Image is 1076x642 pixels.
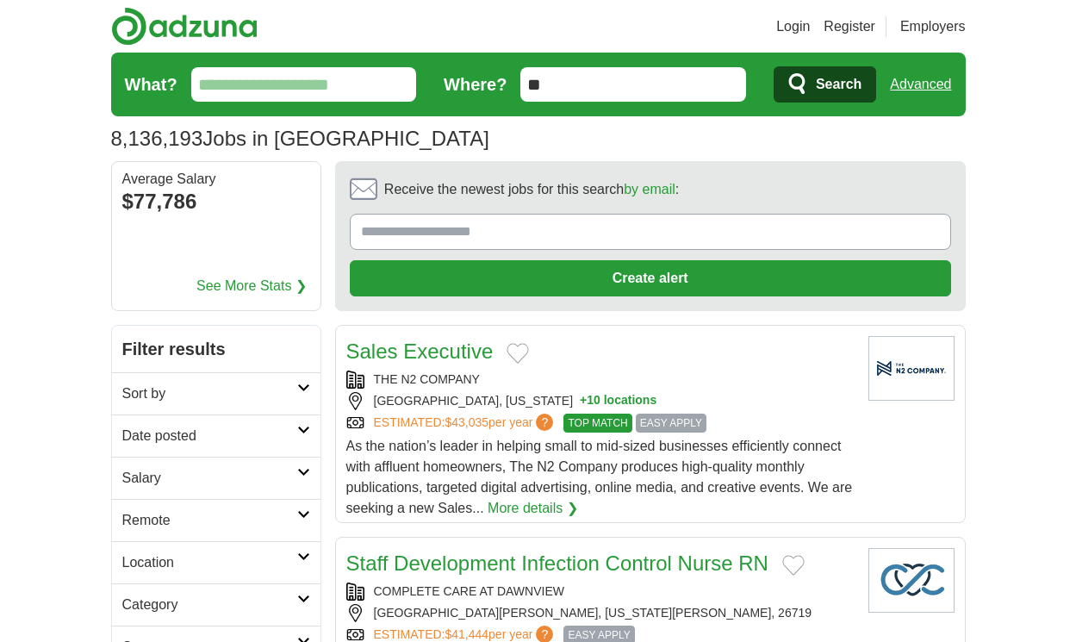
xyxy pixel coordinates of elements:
div: [GEOGRAPHIC_DATA][PERSON_NAME], [US_STATE][PERSON_NAME], 26719 [346,604,855,622]
span: $43,035 [445,415,488,429]
h2: Location [122,552,297,573]
div: $77,786 [122,186,310,217]
button: +10 locations [580,392,656,410]
img: Adzuna logo [111,7,258,46]
a: Advanced [890,67,951,102]
a: Remote [112,499,320,541]
span: 8,136,193 [111,123,203,154]
div: [GEOGRAPHIC_DATA], [US_STATE] [346,392,855,410]
a: Employers [900,16,966,37]
a: See More Stats ❯ [196,276,307,296]
a: ESTIMATED:$43,035per year? [374,414,557,433]
h2: Date posted [122,426,297,446]
label: Where? [444,72,507,97]
a: Category [112,583,320,626]
label: What? [125,72,177,97]
span: EASY APPLY [636,414,706,433]
span: TOP MATCH [563,414,631,433]
span: $41,444 [445,627,488,641]
span: + [580,392,587,410]
div: THE N2 COMPANY [346,371,855,389]
a: Location [112,541,320,583]
h2: Category [122,595,297,615]
h1: Jobs in [GEOGRAPHIC_DATA] [111,127,489,150]
a: Sales Executive [346,340,494,363]
h2: Salary [122,468,297,489]
span: Search [816,67,861,102]
a: Salary [112,457,320,499]
img: Company logo [868,336,955,401]
button: Create alert [350,260,951,296]
div: Average Salary [122,172,310,186]
button: Add to favorite jobs [507,343,529,364]
a: Date posted [112,414,320,457]
span: As the nation’s leader in helping small to mid-sized businesses efficiently connect with affluent... [346,439,853,515]
a: Register [824,16,875,37]
span: Receive the newest jobs for this search : [384,179,679,200]
span: ? [536,414,553,431]
img: Company logo [868,548,955,613]
h2: Remote [122,510,297,531]
h2: Sort by [122,383,297,404]
a: Staff Development Infection Control Nurse RN [346,552,768,575]
a: More details ❯ [488,498,578,519]
div: COMPLETE CARE AT DAWNVIEW [346,583,855,601]
a: by email [624,182,675,196]
button: Search [774,66,876,103]
h2: Filter results [112,326,320,372]
a: Sort by [112,372,320,414]
button: Add to favorite jobs [782,555,805,576]
a: Login [776,16,810,37]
